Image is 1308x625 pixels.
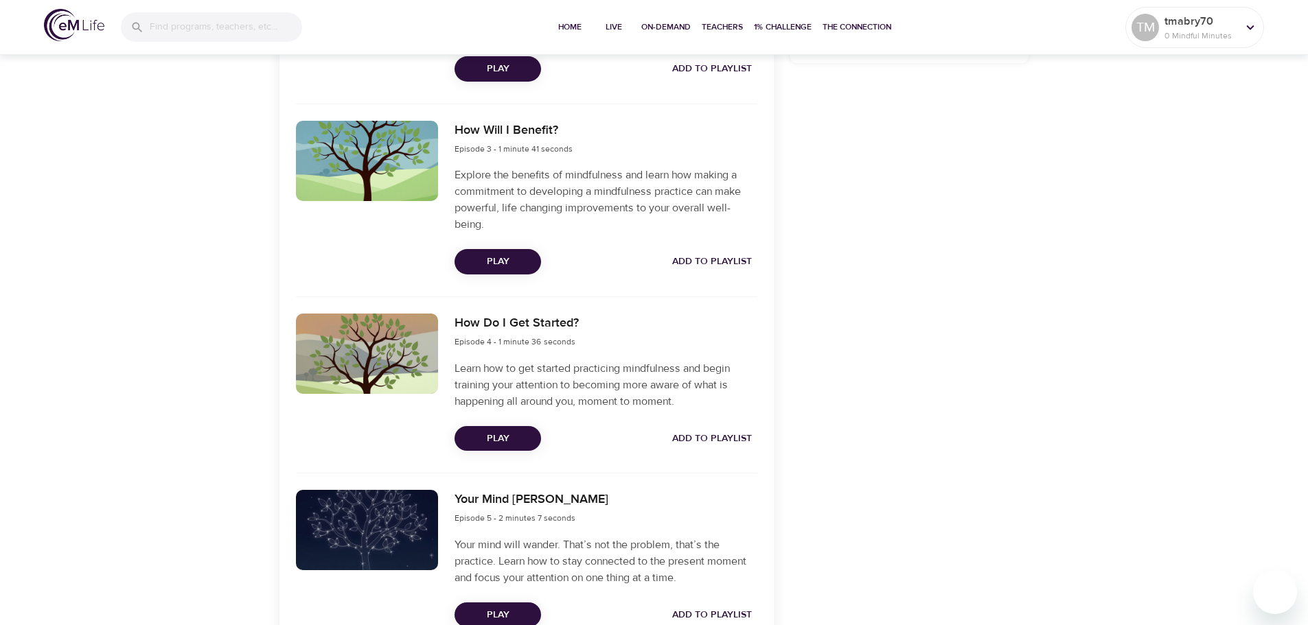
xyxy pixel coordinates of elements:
p: Explore the benefits of mindfulness and learn how making a commitment to developing a mindfulness... [455,167,757,233]
button: Add to Playlist [667,426,757,451]
span: Home [553,20,586,34]
span: Episode 4 - 1 minute 36 seconds [455,336,575,347]
span: Play [466,606,530,624]
span: The Connection [823,20,891,34]
span: Play [466,430,530,447]
h6: How Will I Benefit? [455,121,573,141]
span: Play [466,60,530,78]
h6: Your Mind [PERSON_NAME] [455,490,608,510]
span: Teachers [702,20,743,34]
img: logo [44,9,104,41]
span: 1% Challenge [754,20,812,34]
span: Add to Playlist [672,60,752,78]
span: Add to Playlist [672,430,752,447]
h6: How Do I Get Started? [455,314,579,333]
button: Play [455,426,541,451]
span: On-Demand [641,20,691,34]
button: Add to Playlist [667,249,757,274]
div: TM [1132,14,1159,41]
span: Episode 3 - 1 minute 41 seconds [455,143,573,154]
p: tmabry70 [1164,13,1237,30]
span: Play [466,253,530,270]
span: Add to Playlist [672,253,752,270]
button: Play [455,249,541,274]
p: Your mind will wander. That’s not the problem, that’s the practice. Learn how to stay connected t... [455,536,757,586]
iframe: Button to launch messaging window [1253,570,1297,614]
span: Episode 5 - 2 minutes 7 seconds [455,512,575,523]
span: Add to Playlist [672,606,752,624]
input: Find programs, teachers, etc... [150,12,302,42]
button: Play [455,56,541,82]
p: Learn how to get started practicing mindfulness and begin training your attention to becoming mor... [455,360,757,410]
button: Add to Playlist [667,56,757,82]
span: Live [597,20,630,34]
p: 0 Mindful Minutes [1164,30,1237,42]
